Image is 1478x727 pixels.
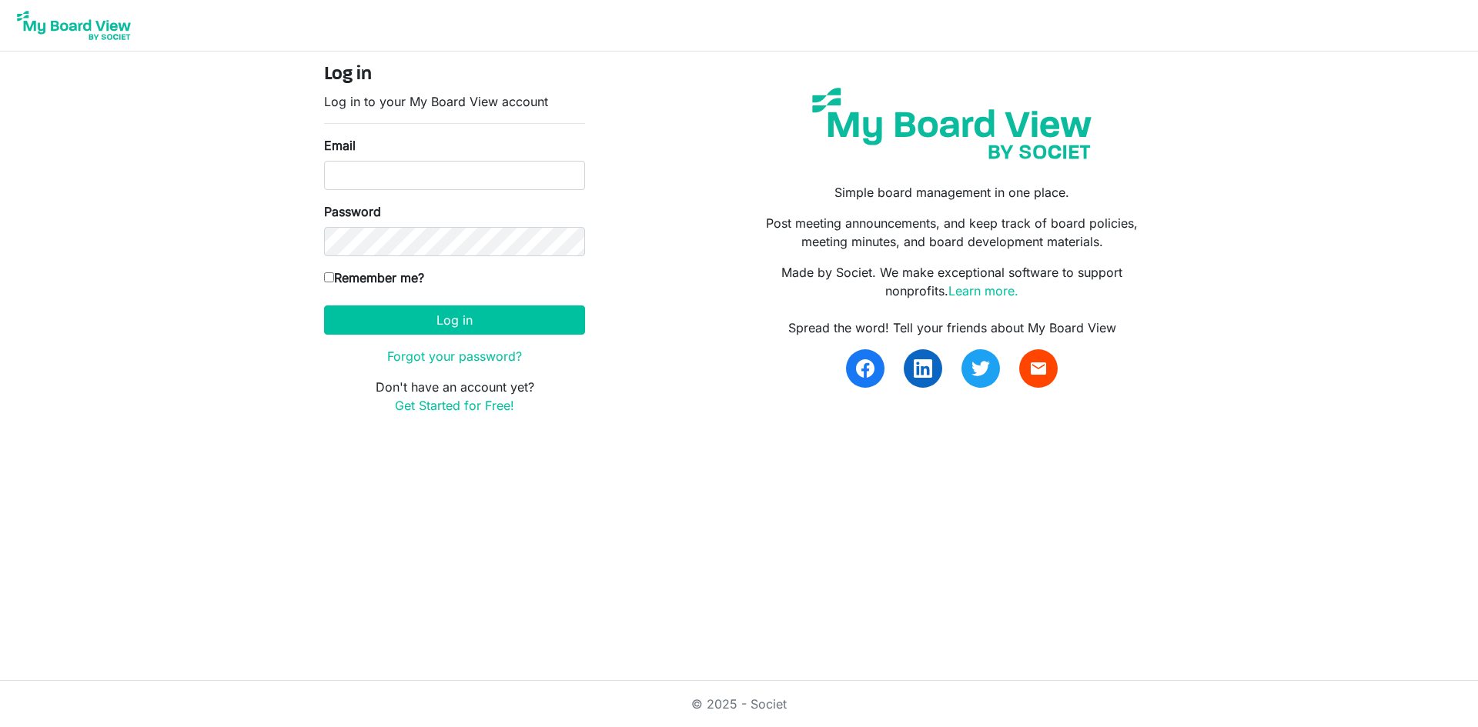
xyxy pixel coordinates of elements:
a: © 2025 - Societ [691,696,787,712]
img: my-board-view-societ.svg [801,76,1103,171]
button: Log in [324,305,585,335]
label: Remember me? [324,268,424,287]
a: Get Started for Free! [395,398,514,413]
img: My Board View Logo [12,6,135,45]
h4: Log in [324,64,585,86]
a: Forgot your password? [387,348,522,364]
p: Don't have an account yet? [324,378,585,415]
img: twitter.svg [971,359,990,378]
p: Simple board management in one place. [751,183,1154,202]
img: linkedin.svg [914,359,932,378]
a: email [1019,349,1058,388]
label: Password [324,202,381,221]
input: Remember me? [324,272,334,282]
a: Learn more. [948,283,1018,298]
div: Spread the word! Tell your friends about My Board View [751,318,1154,337]
p: Log in to your My Board View account [324,92,585,111]
p: Made by Societ. We make exceptional software to support nonprofits. [751,263,1154,300]
span: email [1029,359,1048,378]
label: Email [324,136,356,155]
img: facebook.svg [856,359,874,378]
p: Post meeting announcements, and keep track of board policies, meeting minutes, and board developm... [751,214,1154,251]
